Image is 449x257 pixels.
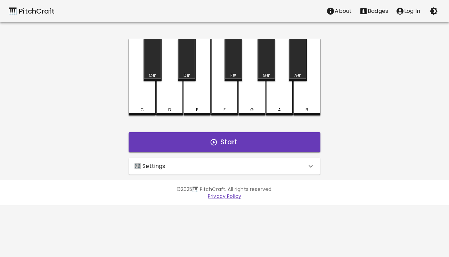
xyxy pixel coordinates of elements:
div: C [140,107,144,113]
a: 🎹 PitchCraft [8,6,55,17]
div: B [305,107,308,113]
div: E [196,107,198,113]
div: 🎛️ Settings [129,158,320,175]
div: D# [183,72,190,79]
div: D [168,107,171,113]
p: Badges [368,7,388,15]
div: A# [294,72,301,79]
div: C# [149,72,156,79]
button: Stats [356,4,392,18]
button: account of current user [392,4,424,18]
p: 🎛️ Settings [134,162,165,170]
div: F# [230,72,236,79]
div: A [278,107,281,113]
a: Privacy Policy [208,193,241,200]
div: G [250,107,254,113]
p: About [335,7,352,15]
button: About [323,4,356,18]
button: Start [129,132,320,152]
div: G# [263,72,270,79]
p: © 2025 🎹 PitchCraft. All rights reserved. [24,186,425,193]
p: Log In [404,7,420,15]
div: F [223,107,226,113]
